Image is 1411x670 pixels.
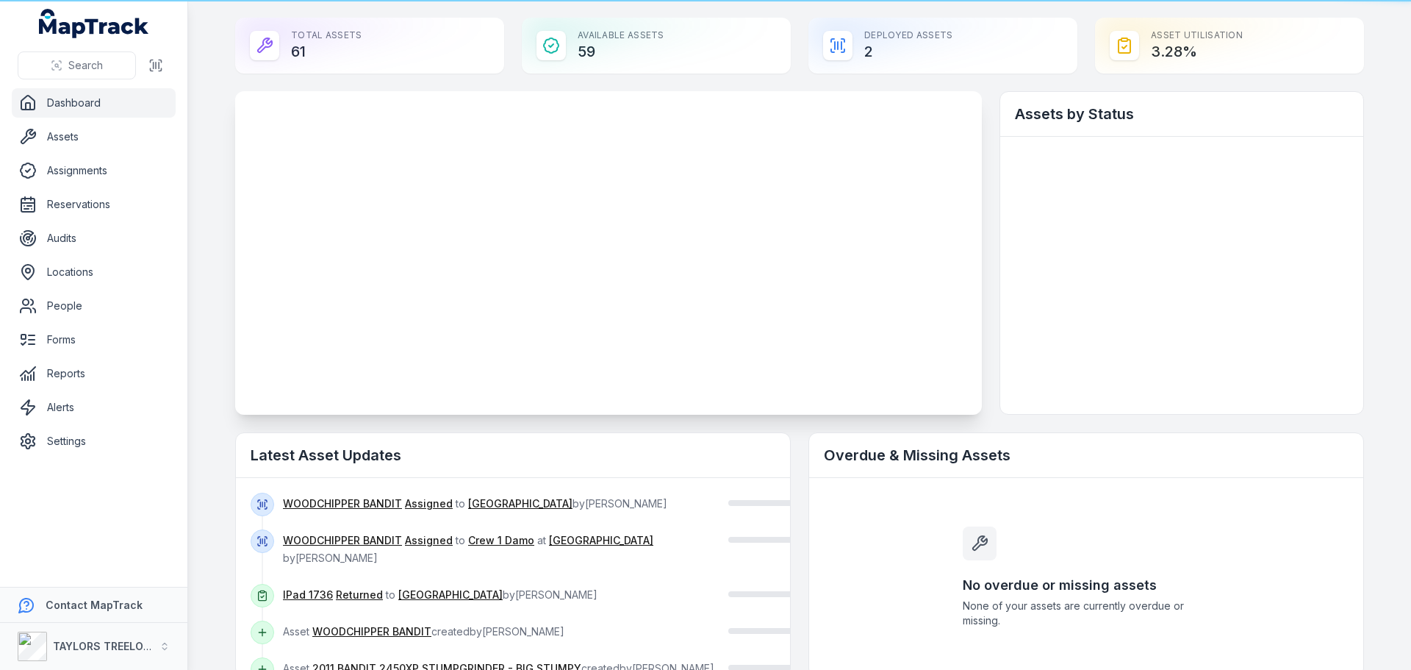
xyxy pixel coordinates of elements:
[12,122,176,152] a: Assets
[963,575,1210,596] h3: No overdue or missing assets
[283,625,564,638] span: Asset created by [PERSON_NAME]
[1015,104,1349,124] h2: Assets by Status
[283,534,653,564] span: to at by [PERSON_NAME]
[12,359,176,388] a: Reports
[12,393,176,422] a: Alerts
[39,9,149,38] a: MapTrack
[12,224,176,253] a: Audits
[283,533,402,548] a: WOODCHIPPER BANDIT
[12,257,176,287] a: Locations
[468,496,572,511] a: [GEOGRAPHIC_DATA]
[283,497,667,510] span: to by [PERSON_NAME]
[12,427,176,456] a: Settings
[18,51,136,79] button: Search
[824,445,1349,466] h2: Overdue & Missing Assets
[336,588,383,602] a: Returned
[963,599,1210,628] span: None of your assets are currently overdue or missing.
[468,533,534,548] a: Crew 1 Damo
[283,496,402,511] a: WOODCHIPPER BANDIT
[12,325,176,354] a: Forms
[251,445,775,466] h2: Latest Asset Updates
[46,599,143,611] strong: Contact MapTrack
[312,624,431,639] a: WOODCHIPPER BANDIT
[53,640,176,652] strong: TAYLORS TREELOPPING
[283,588,597,601] span: to by [PERSON_NAME]
[283,588,333,602] a: IPad 1736
[398,588,503,602] a: [GEOGRAPHIC_DATA]
[12,190,176,219] a: Reservations
[405,533,453,548] a: Assigned
[68,58,103,73] span: Search
[549,533,653,548] a: [GEOGRAPHIC_DATA]
[405,496,453,511] a: Assigned
[12,156,176,185] a: Assignments
[12,291,176,321] a: People
[12,88,176,118] a: Dashboard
